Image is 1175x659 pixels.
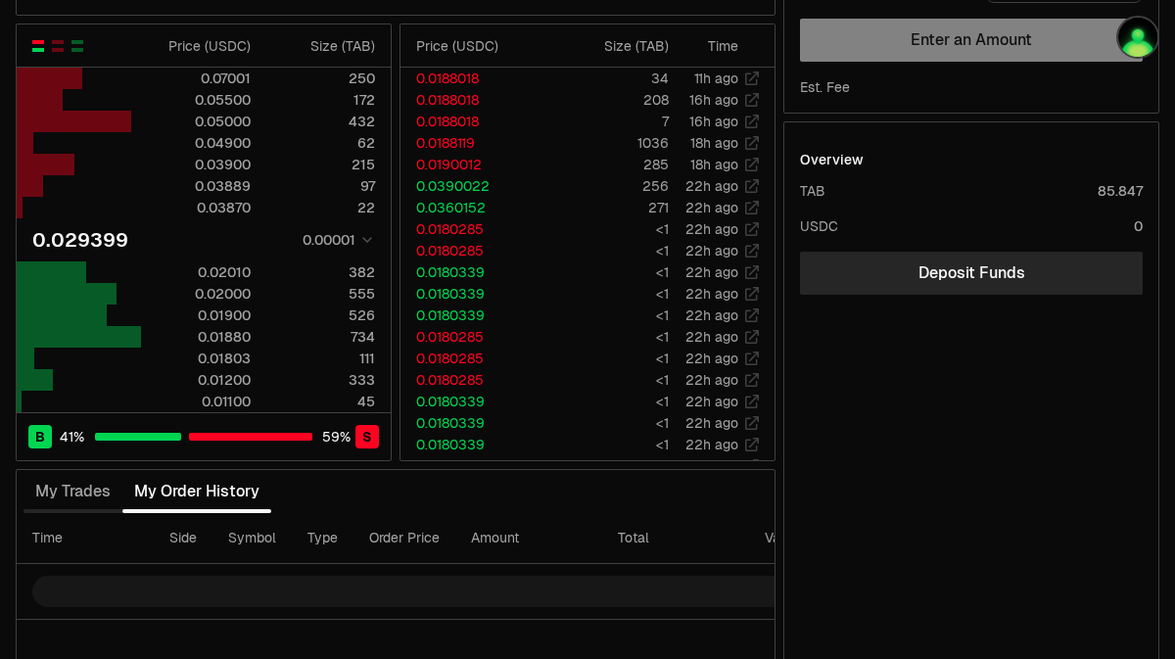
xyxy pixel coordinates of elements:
div: USDC [800,216,838,236]
div: 0.03889 [142,176,250,196]
time: 22h ago [685,457,738,475]
td: 0.0360152 [400,197,548,218]
img: Prop16 [1116,16,1159,59]
td: 0.0190012 [400,154,548,175]
th: Value [749,513,816,564]
time: 22h ago [685,393,738,410]
time: 18h ago [690,134,738,152]
div: 97 [267,176,375,196]
td: <1 [548,369,670,391]
span: 59 % [322,427,351,447]
time: 22h ago [685,199,738,216]
div: 432 [267,112,375,131]
time: 22h ago [685,328,738,346]
th: Time [17,513,154,564]
td: 34 [548,68,670,89]
div: 555 [267,284,375,304]
span: 41 % [60,427,84,447]
div: 85.847 [1098,181,1143,201]
div: Overview [800,150,864,169]
div: 0.01880 [142,327,250,347]
th: Symbol [212,513,292,564]
div: Est. Fee [800,77,850,97]
td: <1 [548,261,670,283]
time: 22h ago [685,263,738,281]
td: <1 [548,391,670,412]
th: Order Price [353,513,455,564]
div: 172 [267,90,375,110]
div: 250 [267,69,375,88]
a: Deposit Funds [800,252,1143,295]
td: 0.0180339 [400,455,548,477]
span: S [362,427,372,447]
div: 0.01803 [142,349,250,368]
time: 22h ago [685,436,738,453]
td: <1 [548,455,670,477]
td: 271 [548,197,670,218]
div: 0.03870 [142,198,250,217]
td: <1 [548,218,670,240]
div: 734 [267,327,375,347]
div: 111 [267,349,375,368]
td: 1036 [548,132,670,154]
td: 0.0180285 [400,348,548,369]
time: 22h ago [685,285,738,303]
div: 0.07001 [142,69,250,88]
button: Show Buy Orders Only [70,38,85,54]
div: 215 [267,155,375,174]
div: 0.04900 [142,133,250,153]
time: 22h ago [685,371,738,389]
td: 0.0180339 [400,434,548,455]
button: 0.00001 [297,228,375,252]
td: <1 [548,434,670,455]
th: Total [602,513,749,564]
div: 0.01200 [142,370,250,390]
div: 0.02010 [142,262,250,282]
td: 0.0180285 [400,218,548,240]
td: 0.0180339 [400,391,548,412]
td: 7 [548,111,670,132]
div: TAB [800,181,825,201]
div: 0.03900 [142,155,250,174]
td: 0.0180285 [400,326,548,348]
span: B [35,427,45,447]
td: 0.0188119 [400,132,548,154]
div: 382 [267,262,375,282]
div: Price ( USDC ) [416,36,547,56]
td: 0.0390022 [400,175,548,197]
time: 22h ago [685,220,738,238]
div: 0 [1134,216,1143,236]
th: Amount [455,513,602,564]
button: My Order History [122,472,271,511]
td: <1 [548,240,670,261]
time: 16h ago [689,113,738,130]
div: 0.02000 [142,284,250,304]
time: 16h ago [689,91,738,109]
td: <1 [548,283,670,305]
time: 22h ago [685,242,738,259]
button: My Trades [23,472,122,511]
time: 11h ago [694,70,738,87]
button: Show Buy and Sell Orders [30,38,46,54]
div: 0.01900 [142,306,250,325]
td: 0.0180339 [400,283,548,305]
time: 22h ago [685,414,738,432]
div: 0.029399 [32,226,128,254]
div: 62 [267,133,375,153]
td: 0.0180285 [400,369,548,391]
time: 22h ago [685,306,738,324]
div: 526 [267,306,375,325]
td: 285 [548,154,670,175]
td: 0.0188018 [400,89,548,111]
th: Side [154,513,212,564]
td: 0.0188018 [400,111,548,132]
div: 0.01100 [142,392,250,411]
td: 0.0180285 [400,240,548,261]
td: <1 [548,305,670,326]
time: 18h ago [690,156,738,173]
div: 22 [267,198,375,217]
td: 0.0180339 [400,412,548,434]
div: Time [685,36,738,56]
time: 22h ago [685,350,738,367]
button: Show Sell Orders Only [50,38,66,54]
